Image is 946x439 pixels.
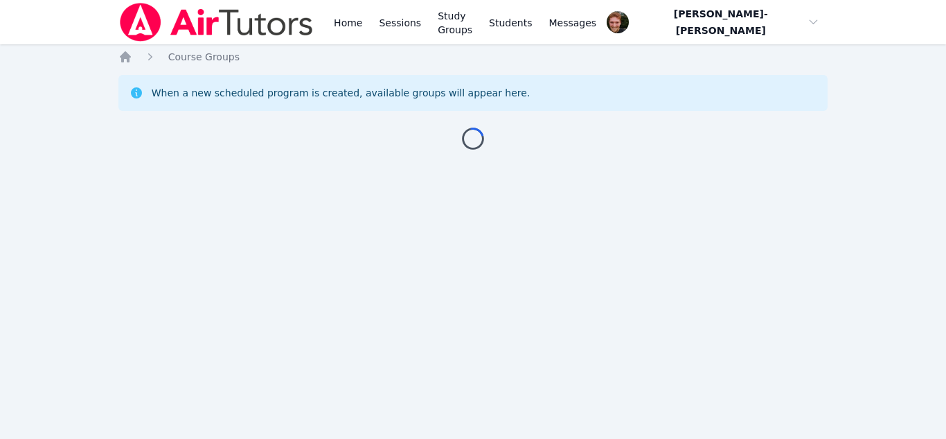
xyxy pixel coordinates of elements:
[168,51,240,62] span: Course Groups
[152,86,530,100] div: When a new scheduled program is created, available groups will appear here.
[118,3,314,42] img: Air Tutors
[168,50,240,64] a: Course Groups
[549,16,597,30] span: Messages
[118,50,828,64] nav: Breadcrumb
